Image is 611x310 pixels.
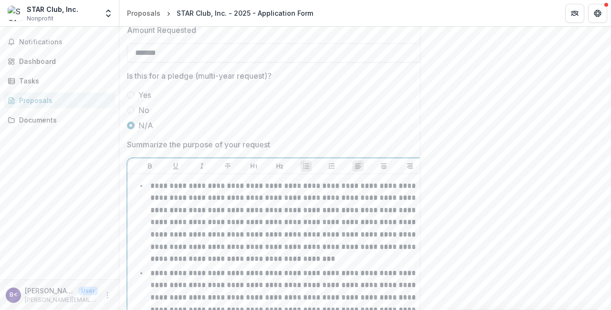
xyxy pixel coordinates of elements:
[138,104,149,116] span: No
[27,14,53,23] span: Nonprofit
[144,160,156,172] button: Bold
[78,287,98,295] p: User
[300,160,312,172] button: Bullet List
[19,76,107,86] div: Tasks
[378,160,390,172] button: Align Center
[588,4,607,23] button: Get Help
[127,70,272,82] p: Is this for a pledge (multi-year request)?
[138,89,151,101] span: Yes
[326,160,337,172] button: Ordered List
[8,6,23,21] img: STAR Club, Inc.
[222,160,233,172] button: Strike
[127,24,196,36] p: Amount Requested
[102,289,113,301] button: More
[19,56,107,66] div: Dashboard
[170,160,181,172] button: Underline
[27,4,78,14] div: STAR Club, Inc.
[127,8,160,18] div: Proposals
[25,296,98,304] p: [PERSON_NAME][EMAIL_ADDRESS][PERSON_NAME][DOMAIN_NAME]
[19,38,111,46] span: Notifications
[10,292,17,298] div: Bonita Dunn <bonita.dunn@gmail.com>
[4,112,115,128] a: Documents
[102,4,115,23] button: Open entity switcher
[25,286,74,296] p: [PERSON_NAME] <[PERSON_NAME][EMAIL_ADDRESS][PERSON_NAME][DOMAIN_NAME]>
[248,160,260,172] button: Heading 1
[4,73,115,89] a: Tasks
[138,120,153,131] span: N/A
[4,53,115,69] a: Dashboard
[19,95,107,105] div: Proposals
[404,160,416,172] button: Align Right
[127,139,270,150] p: Summarize the purpose of your request
[352,160,364,172] button: Align Left
[123,6,317,20] nav: breadcrumb
[4,34,115,50] button: Notifications
[123,6,164,20] a: Proposals
[565,4,584,23] button: Partners
[274,160,285,172] button: Heading 2
[19,115,107,125] div: Documents
[177,8,313,18] div: STAR Club, Inc. - 2025 - Application Form
[196,160,208,172] button: Italicize
[4,93,115,108] a: Proposals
